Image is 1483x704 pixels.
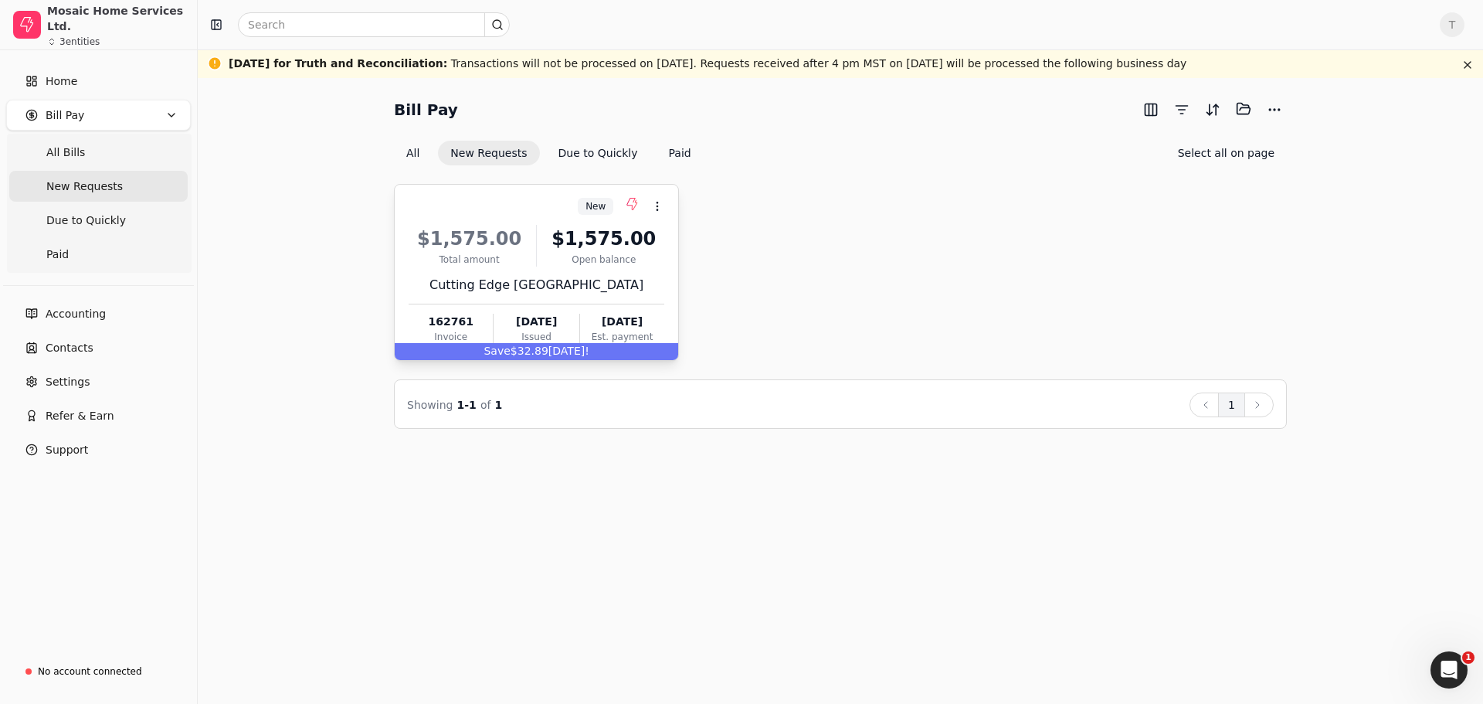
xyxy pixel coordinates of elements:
span: 1 [495,399,503,411]
span: Save [484,345,510,357]
span: Accounting [46,306,106,322]
div: Total amount [409,253,530,267]
a: Settings [6,366,191,397]
a: All Bills [9,137,188,168]
div: Transactions will not be processed on [DATE]. Requests received after 4 pm MST on [DATE] will be ... [229,56,1186,72]
span: Paid [46,247,69,263]
button: Paid [657,141,704,165]
div: 162761 [409,314,493,330]
span: Home [46,73,77,90]
a: Accounting [6,298,191,329]
button: Support [6,434,191,465]
span: 1 - 1 [457,399,477,411]
span: [DATE]! [548,345,589,357]
button: Sort [1200,97,1225,122]
a: New Requests [9,171,188,202]
div: 3 entities [59,37,100,46]
a: Due to Quickly [9,205,188,236]
a: Home [6,66,191,97]
span: Contacts [46,340,93,356]
span: Support [46,442,88,458]
span: Showing [407,399,453,411]
button: Due to Quickly [546,141,650,165]
button: New Requests [438,141,539,165]
div: Invoice [409,330,493,344]
div: [DATE] [494,314,579,330]
div: Mosaic Home Services Ltd. [47,3,184,34]
button: More [1262,97,1287,122]
button: 1 [1218,393,1245,417]
button: Refer & Earn [6,400,191,431]
span: [DATE] for Truth and Reconciliation : [229,57,447,70]
div: $1,575.00 [409,225,530,253]
a: Contacts [6,332,191,363]
button: All [394,141,432,165]
span: Bill Pay [46,107,84,124]
span: Due to Quickly [46,213,126,229]
div: Cutting Edge [GEOGRAPHIC_DATA] [409,276,664,294]
div: Issued [494,330,579,344]
div: Invoice filter options [394,141,704,165]
a: No account connected [6,658,191,685]
span: All Bills [46,145,85,161]
button: Select all on page [1166,141,1287,165]
button: Batch (0) [1231,97,1256,121]
span: New [585,199,606,213]
span: Refer & Earn [46,408,114,424]
h2: Bill Pay [394,97,458,122]
div: $1,575.00 [543,225,664,253]
button: Bill Pay [6,100,191,131]
div: $32.89 [395,343,678,360]
a: Paid [9,239,188,270]
span: of [480,399,491,411]
span: 1 [1462,651,1475,664]
span: Settings [46,374,90,390]
div: Est. payment [580,330,664,344]
div: No account connected [38,665,142,678]
input: Search [238,12,510,37]
div: [DATE] [580,314,664,330]
span: New Requests [46,179,123,195]
iframe: Intercom live chat [1430,651,1468,689]
div: Open balance [543,253,664,267]
button: T [1440,12,1464,37]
